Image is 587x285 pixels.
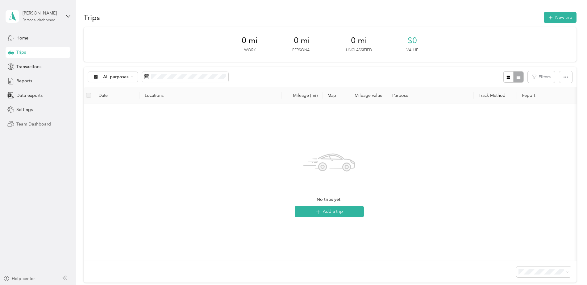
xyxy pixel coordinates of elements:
[295,206,364,217] button: Add a trip
[294,36,310,46] span: 0 mi
[528,71,555,83] button: Filters
[23,10,61,16] div: [PERSON_NAME]
[387,87,474,104] th: Purpose
[317,196,342,203] span: No trips yet.
[16,92,43,99] span: Data exports
[16,64,41,70] span: Transactions
[16,106,33,113] span: Settings
[16,49,26,56] span: Trips
[323,87,344,104] th: Map
[103,75,129,79] span: All purposes
[351,36,367,46] span: 0 mi
[94,87,140,104] th: Date
[517,87,573,104] th: Report
[140,87,282,104] th: Locations
[552,250,587,285] iframe: Everlance-gr Chat Button Frame
[544,12,577,23] button: New trip
[84,14,100,21] h1: Trips
[474,87,517,104] th: Track Method
[16,121,51,127] span: Team Dashboard
[16,35,28,41] span: Home
[408,36,417,46] span: $0
[282,87,323,104] th: Mileage (mi)
[406,47,418,53] p: Value
[244,47,256,53] p: Work
[242,36,258,46] span: 0 mi
[23,19,56,22] div: Personal dashboard
[346,47,372,53] p: Unclassified
[292,47,311,53] p: Personal
[344,87,387,104] th: Mileage value
[16,78,32,84] span: Reports
[3,275,35,282] button: Help center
